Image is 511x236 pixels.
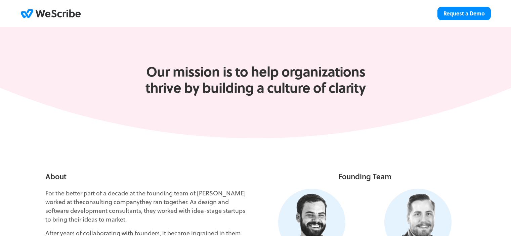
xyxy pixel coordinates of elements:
a: Request a Demo [437,7,491,20]
h4: Founding Team [264,172,466,181]
h4: About [45,172,248,181]
h1: Our mission is to help organizations thrive by building a culture of clarity [145,63,367,95]
p: For the better part of a decade at the founding team of [PERSON_NAME] worked at the they ran toge... [45,189,248,224]
a: consulting company [83,197,140,206]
